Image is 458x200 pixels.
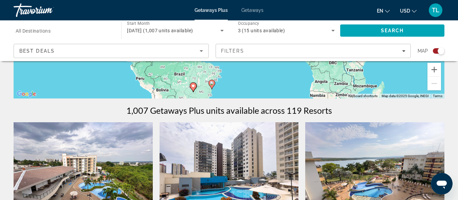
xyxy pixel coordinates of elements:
[382,94,429,98] span: Map data ©2025 Google, INEGI
[432,7,439,14] span: TL
[348,94,378,98] button: Keyboard shortcuts
[16,28,51,34] span: All Destinations
[400,8,410,14] span: USD
[427,77,441,90] button: Zoom out
[377,8,383,14] span: en
[216,44,411,58] button: Filters
[195,7,228,13] a: Getaways Plus
[241,7,263,13] a: Getaways
[238,28,285,33] span: 3 (15 units available)
[16,27,112,35] input: Select destination
[427,3,444,17] button: User Menu
[340,24,444,37] button: Search
[377,6,390,16] button: Change language
[400,6,417,16] button: Change currency
[15,90,38,98] img: Google
[127,28,193,33] span: [DATE] (1,007 units available)
[15,90,38,98] a: Open this area in Google Maps (opens a new window)
[19,48,55,54] span: Best Deals
[19,47,203,55] mat-select: Sort by
[126,105,332,115] h1: 1,007 Getaways Plus units available across 119 Resorts
[433,94,442,98] a: Terms (opens in new tab)
[431,173,453,195] iframe: Button to launch messaging window
[238,21,259,26] span: Occupancy
[381,28,404,33] span: Search
[127,21,150,26] span: Start Month
[427,63,441,76] button: Zoom in
[221,48,244,54] span: Filters
[14,1,81,19] a: Travorium
[418,46,428,56] span: Map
